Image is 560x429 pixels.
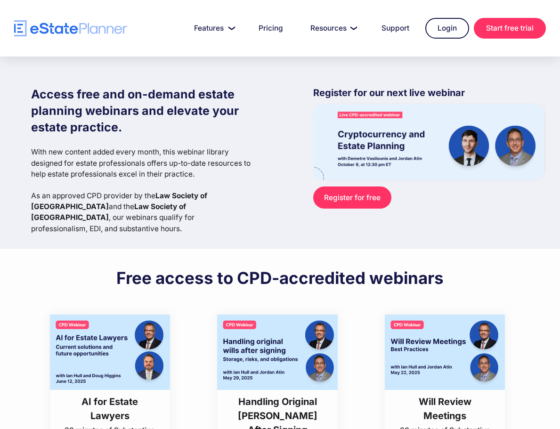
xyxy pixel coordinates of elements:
p: With new content added every month, this webinar library designed for estate professionals offers... [31,146,252,234]
a: Support [370,19,421,38]
h1: Access free and on-demand estate planning webinars and elevate your estate practice. [31,86,252,136]
a: home [14,20,127,37]
a: Resources [299,19,365,38]
a: Pricing [247,19,294,38]
h3: Will Review Meetings [397,395,494,423]
p: Register for our next live webinar [313,86,544,104]
img: eState Academy webinar [313,104,544,180]
a: Features [183,19,243,38]
a: Register for free [313,186,391,208]
a: Login [425,18,469,39]
h3: AI for Estate Lawyers [62,395,159,423]
a: Start free trial [474,18,546,39]
h2: Free access to CPD-accredited webinars [116,267,444,288]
